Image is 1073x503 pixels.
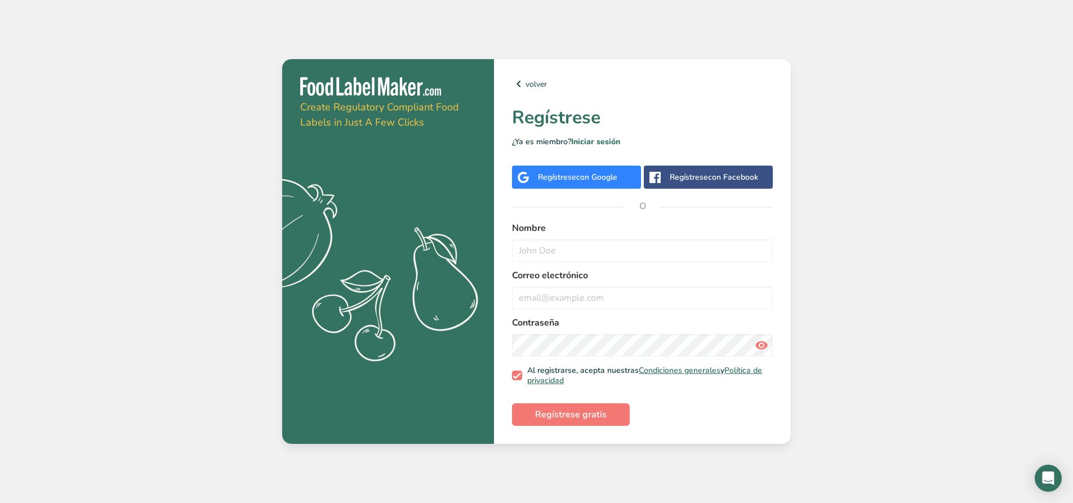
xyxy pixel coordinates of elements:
button: Regístrese gratis [512,403,630,426]
span: Regístrese gratis [535,408,607,421]
h1: Regístrese [512,104,773,131]
p: ¿Ya es miembro? [512,136,773,148]
div: Regístrese [538,171,617,183]
input: email@example.com [512,287,773,309]
input: John Doe [512,239,773,262]
div: Regístrese [670,171,758,183]
label: Correo electrónico [512,269,773,282]
span: con Facebook [708,172,758,182]
img: Food Label Maker [300,77,441,96]
span: Al registrarse, acepta nuestras y [522,366,769,385]
a: Condiciones generales [639,365,720,376]
span: O [626,189,660,223]
a: volver [512,77,773,91]
span: Create Regulatory Compliant Food Labels in Just A Few Clicks [300,100,459,129]
a: Iniciar sesión [571,136,620,147]
label: Nombre [512,221,773,235]
span: con Google [576,172,617,182]
a: Política de privacidad [527,365,762,386]
label: Contraseña [512,316,773,330]
div: Open Intercom Messenger [1035,465,1062,492]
